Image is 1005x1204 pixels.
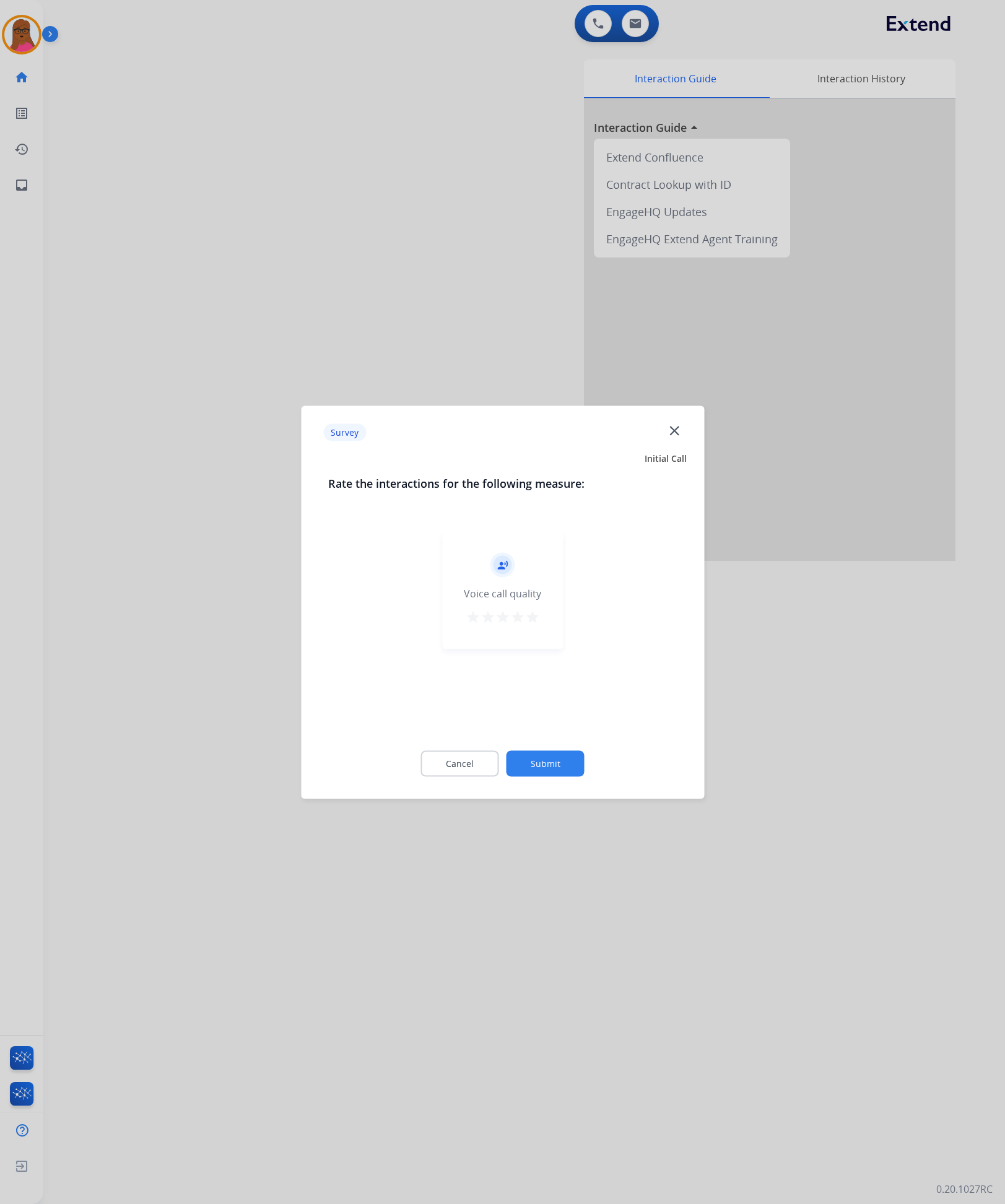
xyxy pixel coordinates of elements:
[328,474,677,492] h3: Rate the interactions for the following measure:
[323,424,366,441] p: Survey
[507,750,585,776] button: Submit
[464,586,541,600] div: Voice call quality
[481,609,495,624] mat-icon: star
[525,609,540,624] mat-icon: star
[495,609,510,624] mat-icon: star
[497,559,508,570] mat-icon: record_voice_over
[936,1182,993,1197] p: 0.20.1027RC
[510,609,525,624] mat-icon: star
[645,452,687,464] span: Initial Call
[466,609,481,624] mat-icon: star
[421,750,499,776] button: Cancel
[666,422,682,438] mat-icon: close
